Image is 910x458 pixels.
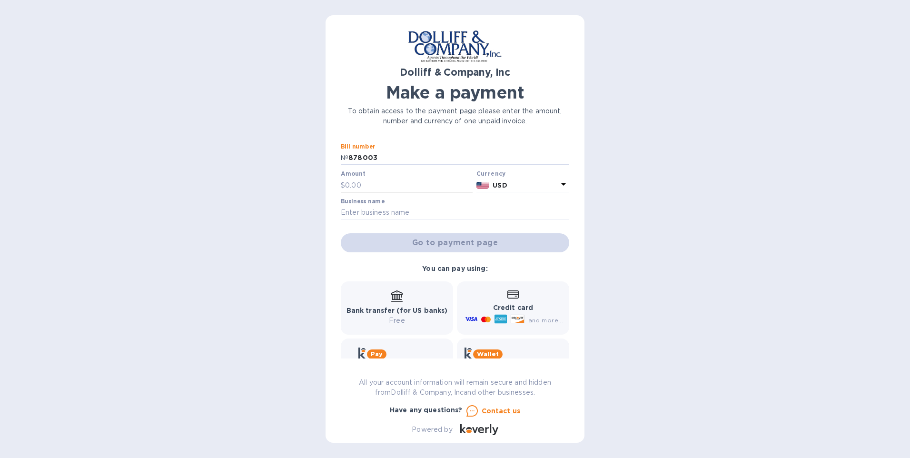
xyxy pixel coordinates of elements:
p: Powered by [412,425,452,435]
img: USD [476,182,489,189]
b: Have any questions? [390,406,463,414]
b: Bank transfer (for US banks) [346,307,448,314]
p: Free [346,316,448,326]
b: You can pay using: [422,265,487,272]
b: USD [493,181,507,189]
label: Business name [341,199,385,204]
b: Currency [476,170,506,177]
input: 0.00 [345,178,473,192]
b: Credit card [493,304,533,311]
label: Amount [341,171,365,177]
span: and more... [528,317,563,324]
label: Bill number [341,144,375,149]
input: Enter bill number [348,151,569,165]
p: All your account information will remain secure and hidden from Dolliff & Company, Inc and other ... [341,378,569,398]
p: № [341,153,348,163]
input: Enter business name [341,206,569,220]
h1: Make a payment [341,82,569,102]
b: Wallet [477,350,499,358]
u: Contact us [482,407,521,415]
p: To obtain access to the payment page please enter the amount, number and currency of one unpaid i... [341,106,569,126]
b: Dolliff & Company, Inc [400,66,510,78]
p: $ [341,180,345,190]
b: Pay [371,350,383,358]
